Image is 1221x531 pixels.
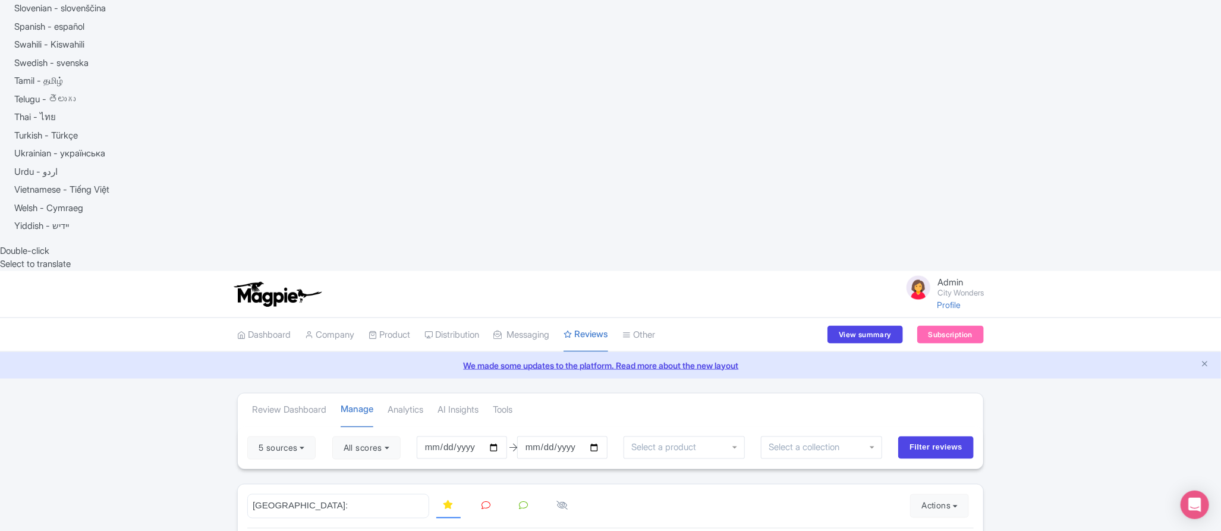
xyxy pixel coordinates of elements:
[388,394,423,427] a: Analytics
[252,394,326,427] a: Review Dashboard
[827,326,902,344] a: View summary
[231,281,323,307] img: logo-ab69f6fb50320c5b225c76a69d11143b.png
[247,436,316,460] button: 5 sources
[622,319,655,351] a: Other
[898,436,974,459] input: Filter reviews
[904,274,933,302] img: avatar_key_member-9c1dde93af8b07d7383eb8b5fb890c87.png
[1200,358,1209,372] button: Close announcement
[917,326,984,344] a: Subscription
[7,359,1214,372] a: We made some updates to the platform. Read more about the new layout
[564,318,608,352] a: Reviews
[247,494,429,519] input: Search reviews...
[631,442,703,453] input: Select a product
[305,319,354,351] a: Company
[937,300,961,310] a: Profile
[237,319,291,351] a: Dashboard
[910,494,969,518] button: Actions
[937,289,984,297] small: City Wonders
[424,319,479,351] a: Distribution
[937,277,963,288] span: Admin
[438,394,479,427] a: AI Insights
[769,442,848,453] input: Select a collection
[332,436,401,460] button: All scores
[493,319,549,351] a: Messaging
[341,394,373,428] a: Manage
[1181,491,1209,519] div: Open Intercom Messenger
[897,274,984,302] a: Admin City Wonders
[493,394,512,427] a: Tools
[369,319,410,351] a: Product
